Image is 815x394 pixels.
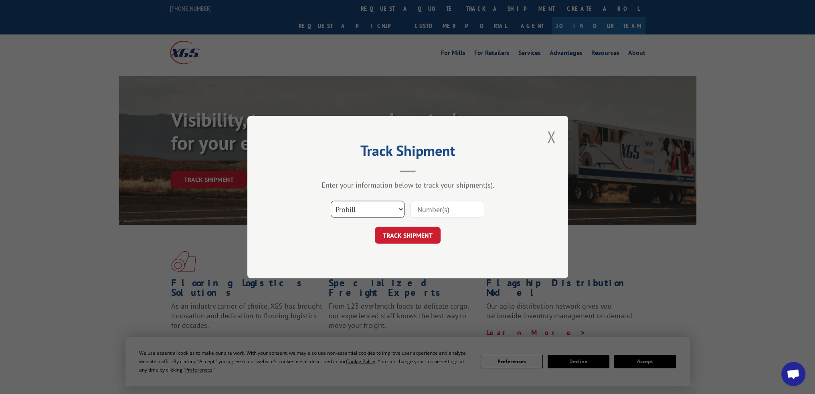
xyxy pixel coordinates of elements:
a: Open chat [781,362,805,386]
button: Close modal [544,126,558,148]
button: TRACK SHIPMENT [375,227,441,244]
input: Number(s) [411,201,484,218]
div: Enter your information below to track your shipment(s). [287,180,528,190]
h2: Track Shipment [287,145,528,160]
